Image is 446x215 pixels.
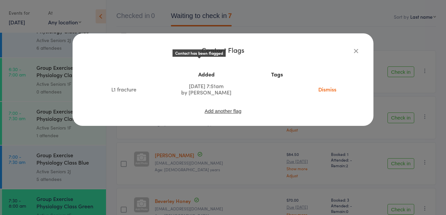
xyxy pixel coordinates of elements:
button: Add another flag [204,108,242,114]
div: Contact Flags [86,47,360,53]
th: Added [154,68,259,80]
a: Dismiss this flag [313,85,341,93]
td: [DATE] 7:51am by [PERSON_NAME] [154,80,259,98]
th: Tags [259,68,295,80]
div: L1 fracture [98,86,150,92]
div: Contact has been flagged [173,49,226,57]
